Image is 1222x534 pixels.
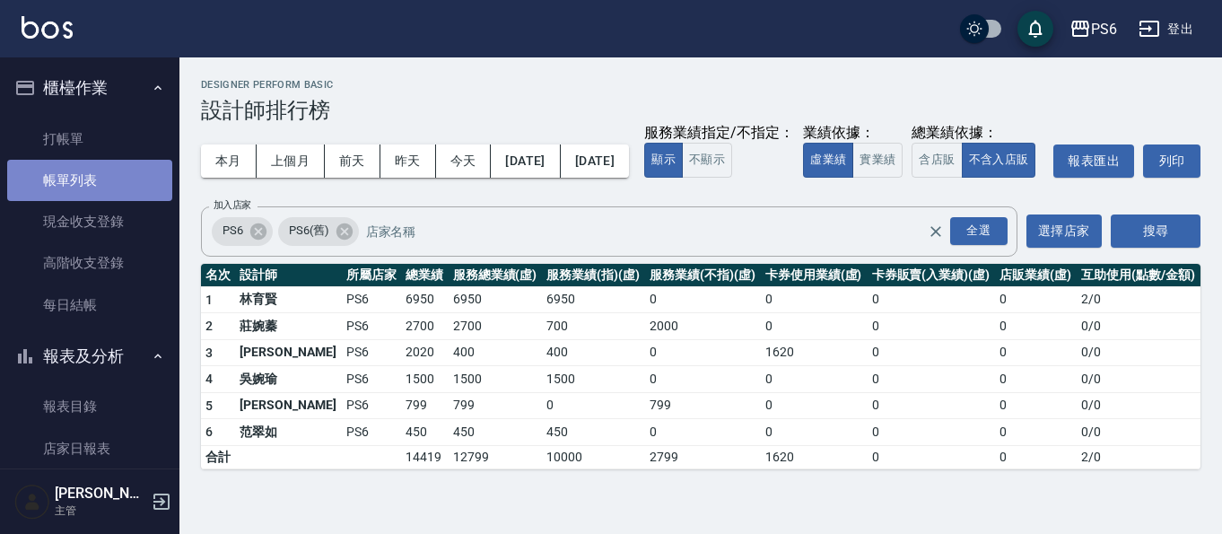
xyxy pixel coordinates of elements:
button: 上個月 [257,144,325,178]
td: 799 [401,392,448,419]
td: 莊婉蓁 [235,313,342,340]
td: 2700 [401,313,448,340]
td: 6950 [542,286,645,313]
span: 1 [205,293,213,307]
td: 14419 [401,445,448,468]
td: 0 [995,445,1077,468]
div: PS6 [212,217,273,246]
td: 0 [761,286,868,313]
button: 列印 [1143,144,1200,178]
td: 0 [995,392,1077,419]
td: 0 [995,286,1077,313]
th: 店販業績(虛) [995,264,1077,287]
td: 1500 [449,366,543,393]
button: save [1017,11,1053,47]
button: 搜尋 [1111,214,1200,248]
td: 400 [542,339,645,366]
td: 0 [868,419,996,446]
td: 0 [645,366,761,393]
th: 名次 [201,264,235,287]
button: 登出 [1131,13,1200,46]
span: 4 [205,372,213,386]
td: 799 [449,392,543,419]
td: 0 [995,339,1077,366]
div: PS6(舊) [278,217,359,246]
td: 1500 [401,366,448,393]
td: 0 [542,392,645,419]
td: 0 / 0 [1077,313,1200,340]
label: 加入店家 [214,198,251,212]
td: 0 [868,445,996,468]
button: 含店販 [912,143,962,178]
td: 2700 [449,313,543,340]
button: 本月 [201,144,257,178]
td: PS6 [342,286,401,313]
td: 6950 [449,286,543,313]
a: 每日結帳 [7,285,172,326]
th: 卡券販賣(入業績)(虛) [868,264,996,287]
input: 店家名稱 [362,215,959,247]
td: 0 [761,366,868,393]
span: PS6(舊) [278,222,340,240]
th: 服務業績(不指)(虛) [645,264,761,287]
td: 0 [995,419,1077,446]
td: 0 [868,286,996,313]
span: PS6 [212,222,254,240]
th: 所屬店家 [342,264,401,287]
td: 2000 [645,313,761,340]
th: 服務業績(指)(虛) [542,264,645,287]
td: 2 / 0 [1077,286,1200,313]
a: 店家日報表 [7,428,172,469]
td: 10000 [542,445,645,468]
td: 合計 [201,445,235,468]
a: 報表目錄 [7,386,172,427]
td: PS6 [342,339,401,366]
td: 799 [645,392,761,419]
div: 業績依據： [803,124,903,143]
th: 設計師 [235,264,342,287]
h3: 設計師排行榜 [201,98,1200,123]
td: 吳婉瑜 [235,366,342,393]
td: [PERSON_NAME] [235,339,342,366]
td: 450 [542,419,645,446]
div: 服務業績指定/不指定： [644,124,794,143]
button: 櫃檯作業 [7,65,172,111]
table: a dense table [201,264,1200,469]
td: 0 [868,392,996,419]
button: 前天 [325,144,380,178]
a: 現金收支登錄 [7,201,172,242]
td: 2 / 0 [1077,445,1200,468]
a: 報表匯出 [1053,144,1134,178]
td: 450 [449,419,543,446]
td: 0 [645,419,761,446]
td: 12799 [449,445,543,468]
td: 0 [645,286,761,313]
td: 700 [542,313,645,340]
td: 0 / 0 [1077,392,1200,419]
td: 0 / 0 [1077,366,1200,393]
td: PS6 [342,366,401,393]
td: PS6 [342,392,401,419]
td: 范翠如 [235,419,342,446]
td: PS6 [342,313,401,340]
button: PS6 [1062,11,1124,48]
td: 2020 [401,339,448,366]
div: 全選 [950,217,1008,245]
td: 400 [449,339,543,366]
td: 0 [868,339,996,366]
a: 打帳單 [7,118,172,160]
td: 1500 [542,366,645,393]
div: PS6 [1091,18,1117,40]
td: [PERSON_NAME] [235,392,342,419]
a: 帳單列表 [7,160,172,201]
th: 總業績 [401,264,448,287]
p: 主管 [55,503,146,519]
img: Logo [22,16,73,39]
td: 0 / 0 [1077,419,1200,446]
td: PS6 [342,419,401,446]
td: 450 [401,419,448,446]
button: Open [947,214,1011,249]
button: 報表及分析 [7,333,172,380]
td: 0 [868,313,996,340]
button: 實業績 [852,143,903,178]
